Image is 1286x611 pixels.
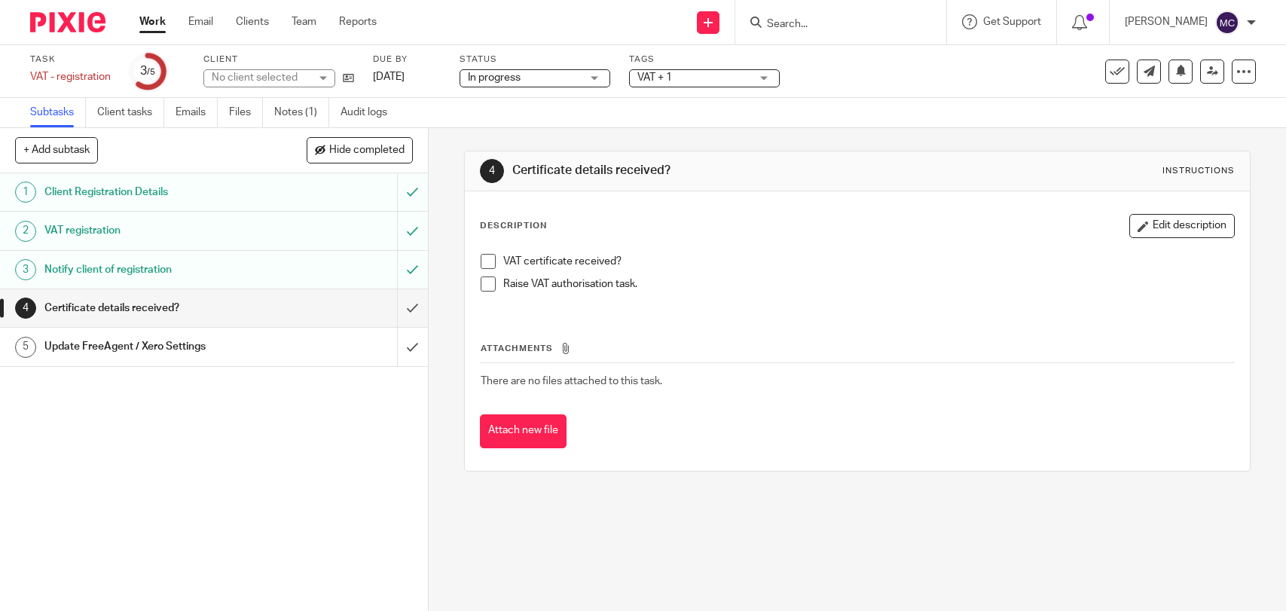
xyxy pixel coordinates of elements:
a: Team [292,14,316,29]
button: Hide completed [307,137,413,163]
h1: Client Registration Details [44,181,270,203]
a: Email [188,14,213,29]
span: VAT + 1 [637,72,672,83]
a: Emails [176,98,218,127]
h1: Certificate details received? [44,297,270,319]
span: Get Support [983,17,1041,27]
div: Instructions [1162,165,1235,177]
h1: Notify client of registration [44,258,270,281]
div: 4 [480,159,504,183]
p: [PERSON_NAME] [1125,14,1208,29]
div: 1 [15,182,36,203]
div: No client selected [212,70,310,85]
a: Client tasks [97,98,164,127]
p: Raise VAT authorisation task. [503,276,1233,292]
div: 3 [15,259,36,280]
small: /5 [147,68,155,76]
div: VAT - registration [30,69,111,84]
a: Notes (1) [274,98,329,127]
a: Clients [236,14,269,29]
button: Attach new file [480,414,567,448]
a: Reports [339,14,377,29]
label: Tags [629,53,780,66]
h1: Update FreeAgent / Xero Settings [44,335,270,358]
label: Due by [373,53,441,66]
input: Search [765,18,901,32]
h1: Certificate details received? [512,163,890,179]
p: Description [480,220,547,232]
h1: VAT registration [44,219,270,242]
a: Subtasks [30,98,86,127]
div: 2 [15,221,36,242]
p: VAT certificate received? [503,254,1233,269]
div: 4 [15,298,36,319]
label: Client [203,53,354,66]
div: 3 [140,63,155,80]
a: Work [139,14,166,29]
button: Edit description [1129,214,1235,238]
div: 5 [15,337,36,358]
img: svg%3E [1215,11,1239,35]
button: + Add subtask [15,137,98,163]
label: Task [30,53,111,66]
a: Files [229,98,263,127]
span: Hide completed [329,145,405,157]
a: Audit logs [341,98,399,127]
span: There are no files attached to this task. [481,376,662,386]
span: Attachments [481,344,553,353]
img: Pixie [30,12,105,32]
span: [DATE] [373,72,405,82]
span: In progress [468,72,521,83]
label: Status [460,53,610,66]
